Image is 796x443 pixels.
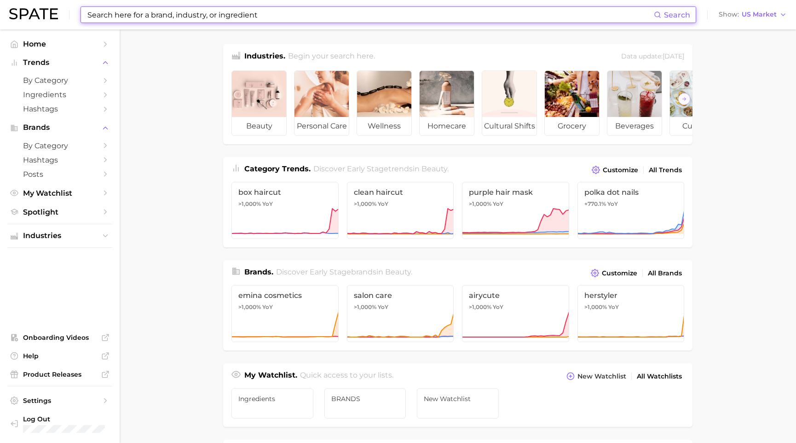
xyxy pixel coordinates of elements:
span: Customize [603,166,638,174]
span: wellness [357,117,411,135]
button: Trends [7,56,112,70]
span: Help [23,352,97,360]
span: purple hair mask [469,188,562,197]
h1: My Watchlist. [244,370,297,383]
span: Hashtags [23,156,97,164]
span: grocery [545,117,599,135]
span: Log Out [23,415,105,423]
span: homecare [420,117,474,135]
span: >1,000% [238,200,261,207]
a: herstyler>1,000% YoY [577,285,685,342]
span: BRANDS [331,395,399,402]
span: New Watchlist [577,373,626,380]
a: All Trends [646,164,684,176]
span: Home [23,40,97,48]
a: beauty [231,70,287,136]
a: Hashtags [7,102,112,116]
a: beverages [607,70,662,136]
a: grocery [544,70,600,136]
div: Data update: [DATE] [621,51,684,63]
a: box haircut>1,000% YoY [231,182,339,239]
span: Discover Early Stage brands in . [276,268,412,276]
button: Customize [589,163,640,176]
span: All Brands [648,269,682,277]
span: by Category [23,76,97,85]
span: beauty [421,164,447,173]
span: Hashtags [23,105,97,113]
span: YoY [607,200,618,208]
a: Product Releases [7,367,112,381]
span: YoY [262,303,273,311]
button: ShowUS Market [716,9,789,21]
a: salon care>1,000% YoY [347,285,454,342]
a: cultural shifts [482,70,537,136]
a: emina cosmetics>1,000% YoY [231,285,339,342]
span: YoY [262,200,273,208]
span: cultural shifts [482,117,536,135]
span: beauty [232,117,286,135]
a: Home [7,37,112,51]
span: Spotlight [23,208,97,216]
span: All Trends [649,166,682,174]
a: New Watchlist [417,388,499,419]
a: culinary [669,70,725,136]
a: Log out. Currently logged in with e-mail rking@bellff.com. [7,412,112,436]
span: Posts [23,170,97,179]
a: Settings [7,394,112,408]
a: purple hair mask>1,000% YoY [462,182,569,239]
span: airycute [469,291,562,300]
span: YoY [608,303,619,311]
span: >1,000% [354,200,376,207]
button: Industries [7,229,112,243]
span: box haircut [238,188,332,197]
a: Help [7,349,112,363]
a: by Category [7,73,112,87]
span: Onboarding Videos [23,333,97,342]
span: salon care [354,291,447,300]
a: airycute>1,000% YoY [462,285,569,342]
span: YoY [378,200,388,208]
span: Brands . [244,268,273,276]
a: Posts [7,167,112,181]
a: personal care [294,70,349,136]
span: >1,000% [469,200,491,207]
span: emina cosmetics [238,291,332,300]
h2: Quick access to your lists. [300,370,393,383]
span: Ingredients [23,90,97,99]
span: +770.1% [584,200,606,207]
span: All Watchlists [637,373,682,380]
a: All Watchlists [634,370,684,383]
span: Industries [23,232,97,240]
span: Search [664,11,690,19]
a: My Watchlist [7,186,112,200]
a: by Category [7,139,112,153]
span: Product Releases [23,370,97,379]
span: culinary [670,117,724,135]
a: polka dot nails+770.1% YoY [577,182,685,239]
span: Trends [23,58,97,67]
img: SPATE [9,8,58,19]
a: clean haircut>1,000% YoY [347,182,454,239]
button: New Watchlist [564,370,629,383]
span: US Market [742,12,777,17]
span: personal care [294,117,349,135]
span: >1,000% [238,303,261,310]
span: beverages [607,117,662,135]
a: Spotlight [7,205,112,219]
a: Hashtags [7,153,112,167]
button: Brands [7,121,112,134]
span: >1,000% [469,303,491,310]
span: herstyler [584,291,678,300]
span: YoY [493,200,503,208]
input: Search here for a brand, industry, or ingredient [87,7,654,23]
span: Customize [602,269,637,277]
span: >1,000% [354,303,376,310]
h1: Industries. [244,51,285,63]
a: homecare [419,70,474,136]
span: YoY [378,303,388,311]
span: Discover Early Stage trends in . [313,164,449,173]
span: My Watchlist [23,189,97,198]
span: Brands [23,123,97,132]
h2: Begin your search here. [288,51,375,63]
a: BRANDS [324,388,406,419]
